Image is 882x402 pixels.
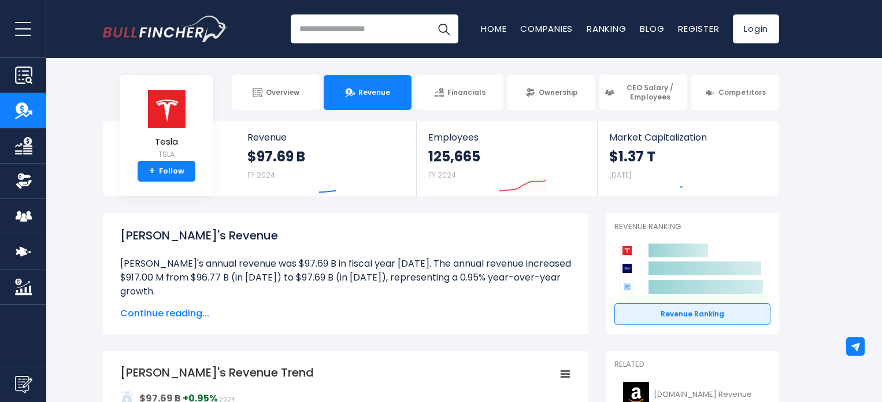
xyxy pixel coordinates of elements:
[232,75,320,110] a: Overview
[120,307,571,320] span: Continue reading...
[429,14,458,43] button: Search
[507,75,595,110] a: Ownership
[247,170,275,180] small: FY 2024
[609,147,655,165] strong: $1.37 T
[120,257,571,298] li: [PERSON_NAME]'s annual revenue was $97.69 B in fiscal year [DATE]. The annual revenue increased $...
[733,14,779,43] a: Login
[428,132,585,143] span: Employees
[103,16,228,42] img: Bullfincher logo
[718,88,766,97] span: Competitors
[120,227,571,244] h1: [PERSON_NAME]'s Revenue
[640,23,664,35] a: Blog
[609,170,631,180] small: [DATE]
[146,89,187,161] a: Tesla TSLA
[614,303,770,325] a: Revenue Ranking
[146,149,187,160] small: TSLA
[620,280,634,294] img: General Motors Company competitors logo
[146,137,187,147] span: Tesla
[598,121,778,196] a: Market Capitalization $1.37 T [DATE]
[691,75,779,110] a: Competitors
[149,166,155,176] strong: +
[609,132,766,143] span: Market Capitalization
[614,360,770,370] p: Related
[15,172,32,190] img: Ownership
[587,23,626,35] a: Ranking
[599,75,687,110] a: CEO Salary / Employees
[417,121,596,196] a: Employees 125,665 FY 2024
[247,147,305,165] strong: $97.69 B
[678,23,719,35] a: Register
[447,88,486,97] span: Financials
[236,121,417,196] a: Revenue $97.69 B FY 2024
[614,222,770,232] p: Revenue Ranking
[358,88,390,97] span: Revenue
[266,88,299,97] span: Overview
[539,88,578,97] span: Ownership
[428,170,456,180] small: FY 2024
[620,244,634,257] img: Tesla competitors logo
[416,75,503,110] a: Financials
[520,23,573,35] a: Companies
[428,147,480,165] strong: 125,665
[247,132,405,143] span: Revenue
[618,83,682,101] span: CEO Salary / Employees
[120,364,314,381] tspan: [PERSON_NAME]'s Revenue Trend
[103,16,227,42] a: Go to homepage
[620,261,634,275] img: Ford Motor Company competitors logo
[481,23,506,35] a: Home
[324,75,412,110] a: Revenue
[138,161,195,182] a: +Follow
